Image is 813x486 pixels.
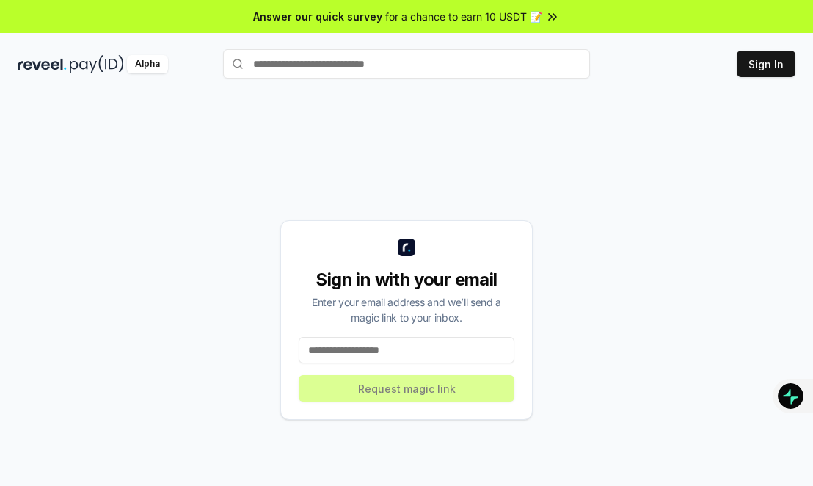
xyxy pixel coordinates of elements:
[737,51,795,77] button: Sign In
[18,55,67,73] img: reveel_dark
[70,55,124,73] img: pay_id
[398,239,415,256] img: logo_small
[385,9,542,24] span: for a chance to earn 10 USDT 📝
[127,55,168,73] div: Alpha
[253,9,382,24] span: Answer our quick survey
[299,294,514,325] div: Enter your email address and we’ll send a magic link to your inbox.
[299,268,514,291] div: Sign in with your email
